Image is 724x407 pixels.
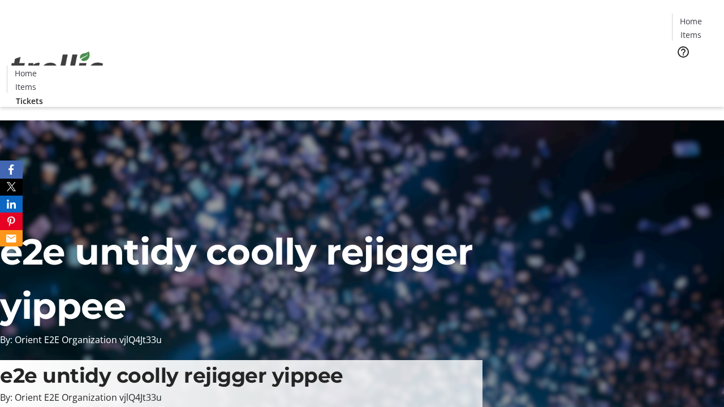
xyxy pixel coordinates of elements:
span: Tickets [681,66,708,77]
span: Tickets [16,95,43,107]
span: Home [15,67,37,79]
a: Tickets [7,95,52,107]
a: Items [673,29,709,41]
a: Home [7,67,44,79]
span: Home [680,15,702,27]
span: Items [15,81,36,93]
span: Items [680,29,701,41]
a: Tickets [672,66,717,77]
img: Orient E2E Organization vjlQ4Jt33u's Logo [7,39,107,96]
a: Home [673,15,709,27]
a: Items [7,81,44,93]
button: Help [672,41,695,63]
